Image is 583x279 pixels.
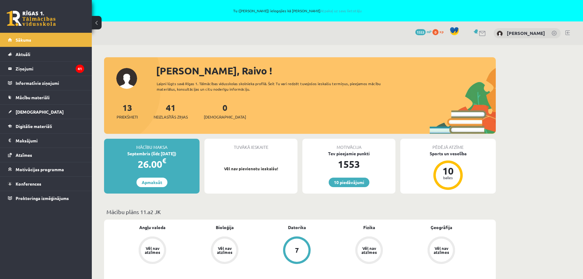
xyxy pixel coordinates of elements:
[8,33,84,47] a: Sākums
[16,109,64,115] span: [DEMOGRAPHIC_DATA]
[8,119,84,133] a: Digitālie materiāli
[8,191,84,205] a: Proktoringa izmēģinājums
[189,236,261,265] a: Vēl nav atzīmes
[363,224,375,231] a: Fizika
[104,139,200,150] div: Mācību maksa
[216,224,234,231] a: Bioloģija
[427,29,432,34] span: mP
[157,81,392,92] div: Laipni lūgts savā Rīgas 1. Tālmācības vidusskolas skolnieka profilā. Šeit Tu vari redzēt tuvojošo...
[16,51,30,57] span: Aktuāli
[16,37,31,43] span: Sākums
[8,134,84,148] a: Maksājumi
[288,224,306,231] a: Datorika
[7,11,56,26] a: Rīgas 1. Tālmācības vidusskola
[154,114,188,120] span: Neizlasītās ziņas
[507,30,545,36] a: [PERSON_NAME]
[139,224,166,231] a: Angļu valoda
[439,166,457,176] div: 10
[8,47,84,61] a: Aktuāli
[16,167,64,172] span: Motivācijas programma
[320,8,362,13] a: Atpakaļ uz savu lietotāju
[433,246,450,254] div: Vēl nav atzīmes
[333,236,405,265] a: Vēl nav atzīmes
[76,65,84,73] i: 41
[361,246,378,254] div: Vēl nav atzīmes
[8,162,84,176] a: Motivācijas programma
[302,139,395,150] div: Motivācija
[204,102,246,120] a: 0[DEMOGRAPHIC_DATA]
[204,114,246,120] span: [DEMOGRAPHIC_DATA]
[261,236,333,265] a: 7
[8,90,84,104] a: Mācību materiāli
[207,166,294,172] p: Vēl nav pievienotu ieskaišu!
[204,139,297,150] div: Tuvākā ieskaite
[8,62,84,76] a: Ziņojumi41
[431,224,452,231] a: Ģeogrāfija
[16,152,32,158] span: Atzīmes
[216,246,233,254] div: Vēl nav atzīmes
[8,177,84,191] a: Konferences
[116,236,189,265] a: Vēl nav atzīmes
[400,150,496,191] a: Sports un veselība 10 balles
[16,134,84,148] legend: Maksājumi
[162,156,166,165] span: €
[432,29,439,35] span: 0
[107,208,493,216] p: Mācību plāns 11.a2 JK
[8,148,84,162] a: Atzīmes
[104,157,200,172] div: 26.00
[415,29,432,34] a: 1553 mP
[400,150,496,157] div: Sports un veselība
[16,62,84,76] legend: Ziņojumi
[144,246,161,254] div: Vēl nav atzīmes
[432,29,447,34] a: 0 xp
[302,157,395,172] div: 1553
[16,76,84,90] legend: Informatīvie ziņojumi
[117,114,138,120] span: Priekšmeti
[400,139,496,150] div: Pēdējā atzīme
[329,178,369,187] a: 10 piedāvājumi
[405,236,477,265] a: Vēl nav atzīmes
[16,95,50,100] span: Mācību materiāli
[295,247,299,254] div: 7
[104,150,200,157] div: Septembris (līdz [DATE])
[70,9,525,13] span: Tu ([PERSON_NAME]) ielogojies kā [PERSON_NAME]
[16,181,41,187] span: Konferences
[415,29,426,35] span: 1553
[16,195,69,201] span: Proktoringa izmēģinājums
[156,63,496,78] div: [PERSON_NAME], Raivo !
[302,150,395,157] div: Tev pieejamie punkti
[154,102,188,120] a: 41Neizlasītās ziņas
[117,102,138,120] a: 13Priekšmeti
[16,123,52,129] span: Digitālie materiāli
[497,31,503,37] img: Raivo Laicāns
[8,76,84,90] a: Informatīvie ziņojumi
[136,178,167,187] a: Apmaksāt
[8,105,84,119] a: [DEMOGRAPHIC_DATA]
[439,29,443,34] span: xp
[439,176,457,179] div: balles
